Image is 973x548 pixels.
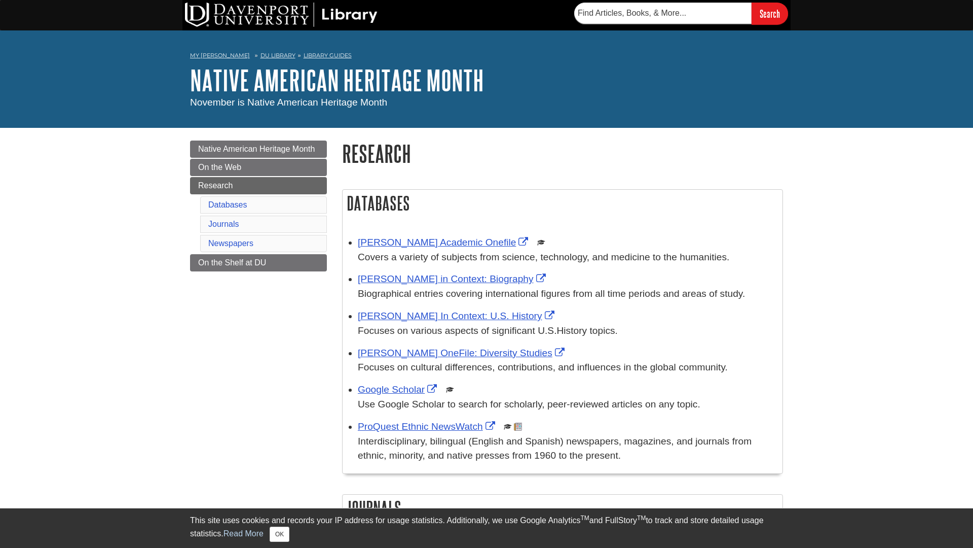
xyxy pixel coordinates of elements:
[358,273,548,284] a: Link opens in new window
[358,384,439,395] a: Link opens in new window
[637,515,646,522] sup: TM
[198,163,241,172] span: On the Web
[260,52,295,59] a: DU Library
[504,423,512,431] img: Scholarly or Peer Reviewed
[304,52,352,59] a: Library Guides
[358,324,777,338] p: Focuses on various aspects of significant U.S.History topics.
[198,145,315,153] span: Native American Heritage Month
[358,421,498,432] a: Link opens in new window
[580,515,589,522] sup: TM
[270,527,289,542] button: Close
[190,254,327,271] a: On the Shelf at DU
[358,360,777,375] p: Focuses on cultural differences, contributions, and influences in the global community.
[190,49,783,65] nav: breadcrumb
[343,190,782,217] h2: Databases
[446,386,454,394] img: Scholarly or Peer Reviewed
[537,238,545,247] img: Scholarly or Peer Reviewed
[208,239,253,248] a: Newspapers
[574,3,752,24] input: Find Articles, Books, & More...
[223,529,264,538] a: Read More
[190,141,327,158] a: Native American Heritage Month
[198,181,233,190] span: Research
[198,258,266,267] span: On the Shelf at DU
[343,495,782,522] h2: Journals
[190,177,327,194] a: Research
[190,159,327,176] a: On the Web
[752,3,788,24] input: Search
[190,141,327,271] div: Guide Page Menu
[358,397,777,412] p: Use Google Scholar to search for scholarly, peer-reviewed articles on any topic.
[358,311,557,321] a: Link opens in new window
[514,423,522,431] img: Newspapers
[185,3,378,27] img: DU Library
[358,250,777,265] p: Covers a variety of subjects from science, technology, and medicine to the humanities.
[358,237,531,248] a: Link opens in new window
[358,287,777,301] p: Biographical entries covering international figures from all time periods and areas of study.
[342,141,783,166] h1: Research
[208,200,247,209] a: Databases
[574,3,788,24] form: Searches DU Library's articles, books, and more
[190,64,484,96] a: Native American Heritage Month
[190,515,783,542] div: This site uses cookies and records your IP address for usage statistics. Additionally, we use Goo...
[208,220,239,228] a: Journals
[358,434,777,464] p: Interdisciplinary, bilingual (English and Spanish) newspapers, magazines, and journals from ethni...
[358,348,567,358] a: Link opens in new window
[190,97,387,108] span: November is Native American Heritage Month
[190,51,250,60] a: My [PERSON_NAME]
